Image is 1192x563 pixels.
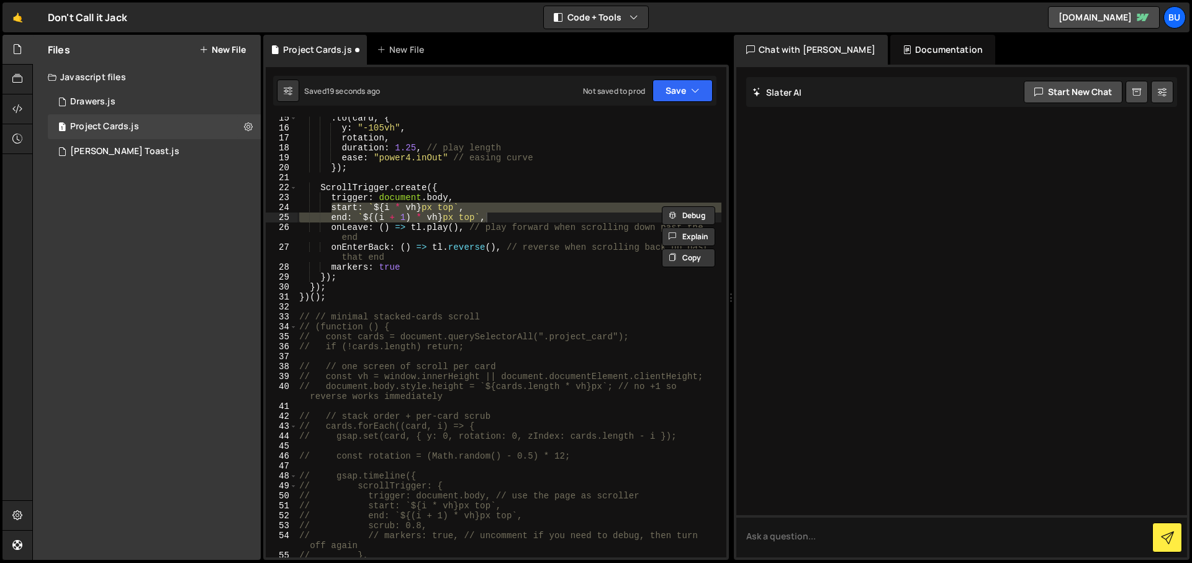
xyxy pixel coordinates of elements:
div: 30 [266,282,297,292]
div: 19 [266,153,297,163]
div: 17 [266,133,297,143]
div: 21 [266,173,297,183]
div: 43 [266,421,297,431]
div: 29 [266,272,297,282]
a: [DOMAIN_NAME] [1048,6,1160,29]
div: 38 [266,362,297,372]
div: Don't Call it Jack [48,10,127,25]
div: 48 [266,471,297,481]
div: 45 [266,441,297,451]
div: 16 [266,123,297,133]
div: 26 [266,222,297,242]
h2: Files [48,43,70,57]
h2: Slater AI [752,86,802,98]
div: 39 [266,372,297,382]
div: 23 [266,193,297,203]
span: 1 [58,123,66,133]
div: 37 [266,352,297,362]
div: 18 [266,143,297,153]
div: 47 [266,461,297,471]
div: 20 [266,163,297,173]
a: Bu [1163,6,1186,29]
div: Documentation [890,35,995,65]
div: 53 [266,521,297,531]
div: Saved [304,86,380,96]
div: 36 [266,342,297,352]
div: 25 [266,213,297,222]
div: 32 [266,302,297,312]
div: 52 [266,511,297,521]
div: 49 [266,481,297,491]
button: Code + Tools [544,6,648,29]
div: 50 [266,491,297,501]
div: New File [377,43,429,56]
div: 24 [266,203,297,213]
div: 35 [266,332,297,342]
div: 51 [266,501,297,511]
a: 🤙 [2,2,33,32]
div: 54 [266,531,297,551]
div: Chat with [PERSON_NAME] [734,35,888,65]
div: 16338/44175.js [48,89,261,114]
div: 46 [266,451,297,461]
div: Javascript files [33,65,261,89]
div: 34 [266,322,297,332]
div: Project Cards.js [283,43,352,56]
div: 16338/44169.js [48,139,261,164]
button: Start new chat [1024,81,1122,103]
div: 31 [266,292,297,302]
button: Save [652,80,713,102]
button: New File [199,45,246,55]
div: 40 [266,382,297,401]
button: Debug [662,206,715,225]
div: 28 [266,262,297,272]
div: 41 [266,401,297,411]
div: 42 [266,411,297,421]
div: Project Cards.js [70,121,139,132]
div: 15 [266,113,297,123]
div: 27 [266,242,297,262]
div: [PERSON_NAME] Toast.js [70,146,179,157]
div: Not saved to prod [583,86,645,96]
div: 44 [266,431,297,441]
div: 55 [266,551,297,561]
div: 33 [266,312,297,322]
div: 16338/44166.js [48,114,261,139]
div: Drawers.js [70,96,115,108]
button: Copy [662,249,715,267]
div: 19 seconds ago [327,86,380,96]
button: Explain [662,227,715,246]
div: 22 [266,183,297,193]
